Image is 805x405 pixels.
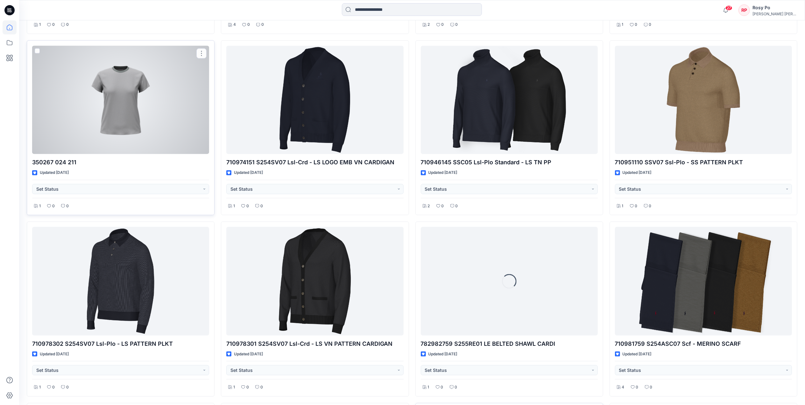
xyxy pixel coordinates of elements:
[441,203,444,210] p: 0
[455,384,457,391] p: 0
[246,203,249,210] p: 0
[226,158,403,167] p: 710974151 S254SV07 Lsl-Crd - LS LOGO EMB VN CARDIGAN
[247,21,250,28] p: 0
[421,46,598,154] a: 710946145 SSC05 Lsl-Plo Standard - LS TN PP
[738,4,750,16] div: RP
[636,384,639,391] p: 0
[635,203,638,210] p: 0
[226,227,403,335] a: 710978301 S254SV07 Lsl-Crd - LS VN PATTERN CARDIGAN
[752,11,797,16] div: [PERSON_NAME] [PERSON_NAME]
[32,227,209,335] a: 710978302 S254SV07 Lsl-Plo - LS PATTERN PLKT
[428,351,457,358] p: Updated [DATE]
[455,203,458,210] p: 0
[52,203,55,210] p: 0
[66,21,69,28] p: 0
[39,203,41,210] p: 1
[623,169,652,176] p: Updated [DATE]
[226,46,403,154] a: 710974151 S254SV07 Lsl-Crd - LS LOGO EMB VN CARDIGAN
[622,384,625,391] p: 4
[66,384,69,391] p: 0
[615,46,792,154] a: 710951110 SSV07 Ssl-Plo - SS PATTERN PLKT
[260,203,263,210] p: 0
[261,21,264,28] p: 0
[32,158,209,167] p: 350267 024 211
[233,21,236,28] p: 4
[428,21,430,28] p: 2
[39,384,41,391] p: 1
[441,21,444,28] p: 0
[226,339,403,348] p: 710978301 S254SV07 Lsl-Crd - LS VN PATTERN CARDIGAN
[623,351,652,358] p: Updated [DATE]
[622,203,624,210] p: 1
[635,21,638,28] p: 0
[260,384,263,391] p: 0
[649,203,652,210] p: 0
[233,203,235,210] p: 1
[622,21,624,28] p: 1
[234,351,263,358] p: Updated [DATE]
[246,384,249,391] p: 0
[428,384,429,391] p: 1
[52,21,55,28] p: 0
[234,169,263,176] p: Updated [DATE]
[615,158,792,167] p: 710951110 SSV07 Ssl-Plo - SS PATTERN PLKT
[725,5,732,11] span: 27
[455,21,458,28] p: 0
[752,4,797,11] div: Rosy Po
[39,21,41,28] p: 1
[421,339,598,348] p: 782982759 S255RE01 LE BELTED SHAWL CARDI
[441,384,443,391] p: 0
[649,21,652,28] p: 0
[40,351,69,358] p: Updated [DATE]
[32,339,209,348] p: 710978302 S254SV07 Lsl-Plo - LS PATTERN PLKT
[650,384,653,391] p: 0
[428,203,430,210] p: 2
[32,46,209,154] a: 350267 024 211
[233,384,235,391] p: 1
[428,169,457,176] p: Updated [DATE]
[52,384,55,391] p: 0
[615,339,792,348] p: 710981759 S254ASC07 Scf - MERINO SCARF
[66,203,69,210] p: 0
[421,158,598,167] p: 710946145 SSC05 Lsl-Plo Standard - LS TN PP
[615,227,792,335] a: 710981759 S254ASC07 Scf - MERINO SCARF
[40,169,69,176] p: Updated [DATE]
